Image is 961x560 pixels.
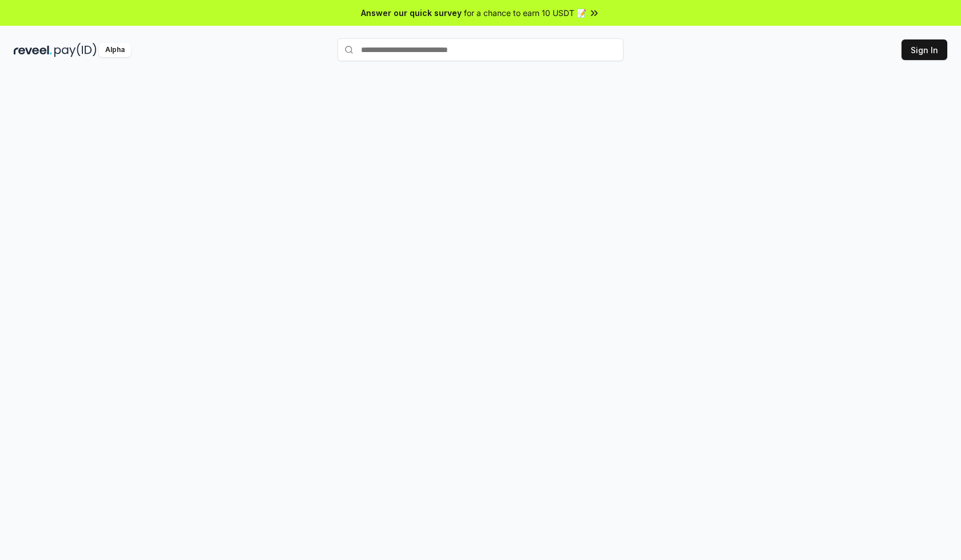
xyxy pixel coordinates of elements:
[54,43,97,57] img: pay_id
[464,7,586,19] span: for a chance to earn 10 USDT 📝
[361,7,462,19] span: Answer our quick survey
[14,43,52,57] img: reveel_dark
[99,43,131,57] div: Alpha
[902,39,947,60] button: Sign In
